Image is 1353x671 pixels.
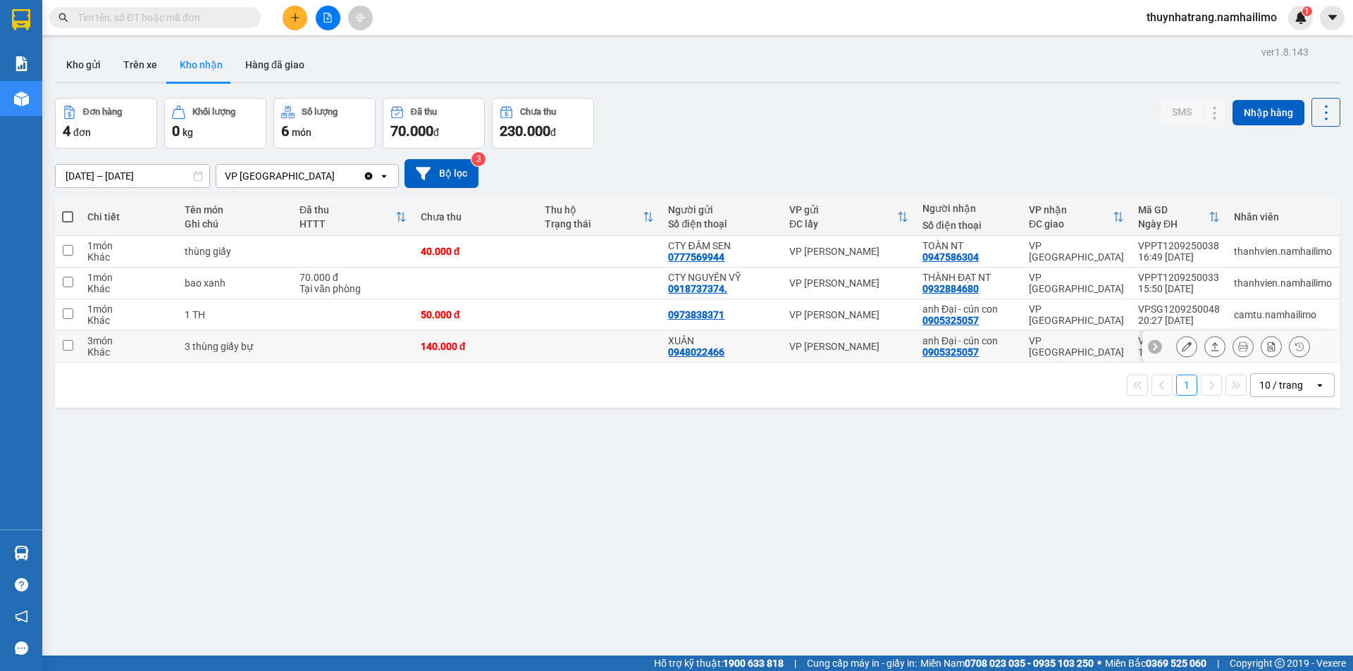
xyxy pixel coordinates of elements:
[920,656,1094,671] span: Miền Nam
[1217,656,1219,671] span: |
[87,240,171,251] div: 1 món
[1234,246,1332,257] div: thanhvien.namhailimo
[1314,380,1326,391] svg: open
[922,303,1015,315] div: anh Đại - cún con
[922,220,1015,231] div: Số điện thoại
[234,48,316,82] button: Hàng đã giao
[404,159,478,188] button: Bộ lọc
[1326,11,1339,24] span: caret-down
[421,309,531,320] div: 50.000 đ
[794,656,796,671] span: |
[1204,336,1225,357] div: Giao hàng
[550,127,556,138] span: đ
[1138,272,1220,283] div: VPPT1209250033
[500,123,550,139] span: 230.000
[668,240,775,251] div: CTY ĐẦM SEN
[668,283,727,294] div: 0918737374.
[922,203,1015,214] div: Người nhận
[789,246,908,257] div: VP [PERSON_NAME]
[355,13,365,23] span: aim
[1302,6,1312,16] sup: 1
[168,48,234,82] button: Kho nhận
[723,658,784,669] strong: 1900 633 818
[292,199,414,236] th: Toggle SortBy
[922,346,979,358] div: 0905325057
[922,315,979,326] div: 0905325057
[185,204,285,215] div: Tên món
[1029,218,1113,230] div: ĐC giao
[15,578,28,591] span: question-circle
[12,9,30,30] img: logo-vxr
[390,123,433,139] span: 70.000
[1097,660,1101,666] span: ⚪️
[302,107,338,117] div: Số lượng
[348,6,373,30] button: aim
[183,127,193,138] span: kg
[520,107,556,117] div: Chưa thu
[87,211,171,222] div: Chi tiết
[789,341,908,352] div: VP [PERSON_NAME]
[1138,335,1220,346] div: VPSG1109250027
[1295,11,1307,24] img: icon-new-feature
[1138,283,1220,294] div: 15:50 [DATE]
[421,211,531,222] div: Chưa thu
[421,341,531,352] div: 140.000 đ
[807,656,917,671] span: Cung cấp máy in - giấy in:
[192,107,235,117] div: Khối lượng
[363,170,374,182] svg: Clear value
[545,204,643,215] div: Thu hộ
[1176,375,1197,396] button: 1
[789,277,908,289] div: VP [PERSON_NAME]
[1131,199,1227,236] th: Toggle SortBy
[87,303,171,315] div: 1 món
[492,98,594,149] button: Chưa thu230.000đ
[1029,272,1124,294] div: VP [GEOGRAPHIC_DATA]
[1138,303,1220,315] div: VPSG1209250048
[14,92,29,106] img: warehouse-icon
[299,204,395,215] div: Đã thu
[1135,8,1288,26] span: thuynhatrang.namhailimo
[273,98,376,149] button: Số lượng6món
[471,152,486,166] sup: 3
[654,656,784,671] span: Hỗ trợ kỹ thuật:
[185,218,285,230] div: Ghi chú
[185,309,285,320] div: 1 TH
[922,251,979,263] div: 0947586304
[14,546,29,560] img: warehouse-icon
[378,170,390,182] svg: open
[290,13,300,23] span: plus
[83,107,122,117] div: Đơn hàng
[1138,218,1209,230] div: Ngày ĐH
[1138,240,1220,251] div: VPPT1209250038
[668,309,724,320] div: 0973838371
[1261,44,1309,60] div: ver 1.8.143
[1320,6,1345,30] button: caret-down
[225,169,335,183] div: VP [GEOGRAPHIC_DATA]
[922,240,1015,251] div: TOÀN NT
[185,246,285,257] div: thùng giấy
[112,48,168,82] button: Trên xe
[172,123,180,139] span: 0
[323,13,333,23] span: file-add
[421,246,531,257] div: 40.000 đ
[789,204,897,215] div: VP gửi
[668,346,724,358] div: 0948022466
[1146,658,1206,669] strong: 0369 525 060
[1234,309,1332,320] div: camtu.namhailimo
[1029,335,1124,358] div: VP [GEOGRAPHIC_DATA]
[1138,251,1220,263] div: 16:49 [DATE]
[14,56,29,71] img: solution-icon
[1234,277,1332,289] div: thanhvien.namhailimo
[55,98,157,149] button: Đơn hàng4đơn
[668,272,775,283] div: CTY NGUYÊN VỸ
[668,204,775,215] div: Người gửi
[1232,100,1304,125] button: Nhập hàng
[56,165,209,187] input: Select a date range.
[299,218,395,230] div: HTTT
[433,127,439,138] span: đ
[283,6,307,30] button: plus
[87,251,171,263] div: Khác
[87,315,171,326] div: Khác
[164,98,266,149] button: Khối lượng0kg
[15,610,28,623] span: notification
